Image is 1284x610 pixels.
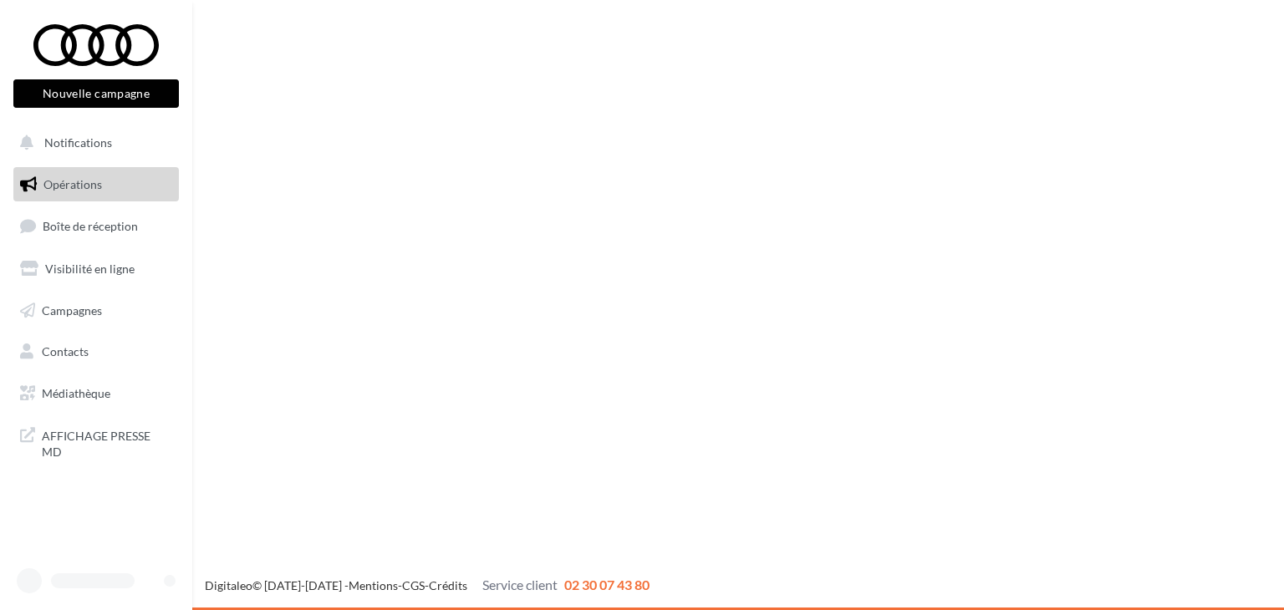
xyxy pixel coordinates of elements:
[402,578,425,592] a: CGS
[45,262,135,276] span: Visibilité en ligne
[349,578,398,592] a: Mentions
[42,424,172,460] span: AFFICHAGE PRESSE MD
[43,177,102,191] span: Opérations
[10,167,182,202] a: Opérations
[44,135,112,150] span: Notifications
[10,376,182,411] a: Médiathèque
[482,577,558,592] span: Service client
[564,577,650,592] span: 02 30 07 43 80
[10,334,182,369] a: Contacts
[43,219,138,233] span: Boîte de réception
[205,578,252,592] a: Digitaleo
[42,386,110,400] span: Médiathèque
[13,79,179,108] button: Nouvelle campagne
[10,252,182,287] a: Visibilité en ligne
[10,125,176,160] button: Notifications
[10,293,182,328] a: Campagnes
[10,418,182,467] a: AFFICHAGE PRESSE MD
[10,208,182,244] a: Boîte de réception
[42,344,89,358] span: Contacts
[42,302,102,317] span: Campagnes
[205,578,650,592] span: © [DATE]-[DATE] - - -
[429,578,467,592] a: Crédits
